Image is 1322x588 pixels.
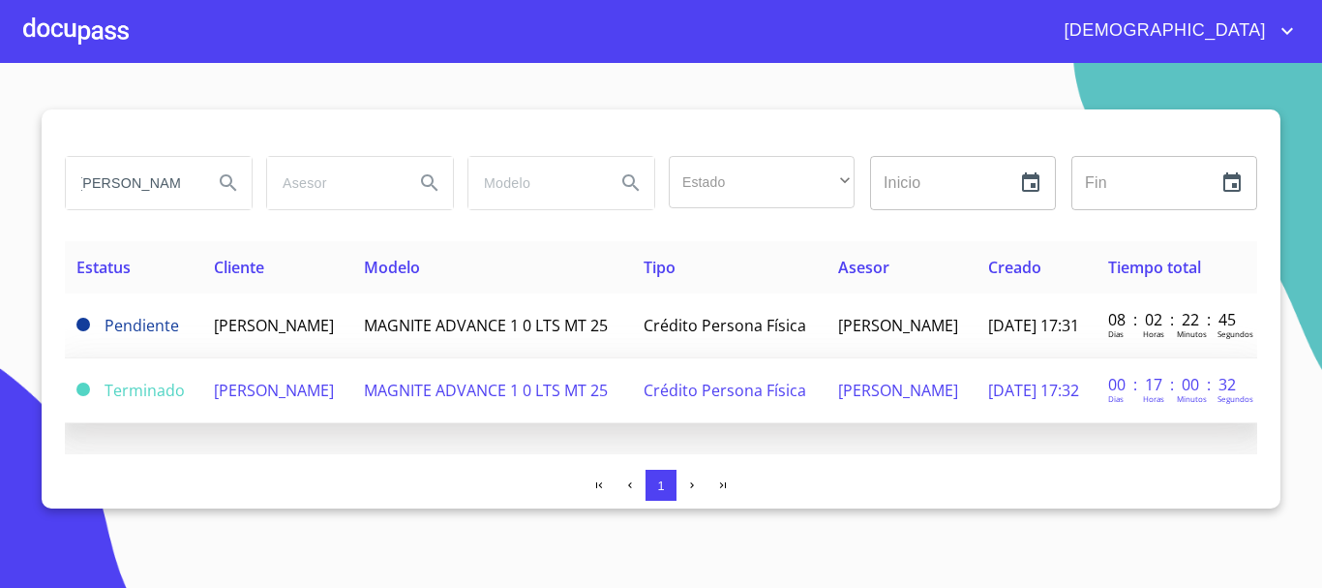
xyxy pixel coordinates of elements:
[1108,328,1124,339] p: Dias
[76,383,90,396] span: Terminado
[66,157,197,209] input: search
[214,380,334,401] span: [PERSON_NAME]
[1108,393,1124,404] p: Dias
[214,257,264,278] span: Cliente
[267,157,399,209] input: search
[1143,328,1164,339] p: Horas
[1049,15,1276,46] span: [DEMOGRAPHIC_DATA]
[1217,393,1253,404] p: Segundos
[406,160,453,206] button: Search
[105,380,185,401] span: Terminado
[364,257,420,278] span: Modelo
[1108,257,1201,278] span: Tiempo total
[76,318,90,331] span: Pendiente
[1217,328,1253,339] p: Segundos
[1108,309,1239,330] p: 08 : 02 : 22 : 45
[1049,15,1299,46] button: account of current user
[468,157,600,209] input: search
[644,257,676,278] span: Tipo
[838,315,958,336] span: [PERSON_NAME]
[1177,393,1207,404] p: Minutos
[364,380,608,401] span: MAGNITE ADVANCE 1 0 LTS MT 25
[644,380,806,401] span: Crédito Persona Física
[1177,328,1207,339] p: Minutos
[669,156,855,208] div: ​
[838,380,958,401] span: [PERSON_NAME]
[76,257,131,278] span: Estatus
[644,315,806,336] span: Crédito Persona Física
[1108,374,1239,395] p: 00 : 17 : 00 : 32
[105,315,179,336] span: Pendiente
[838,257,889,278] span: Asesor
[205,160,252,206] button: Search
[214,315,334,336] span: [PERSON_NAME]
[988,257,1041,278] span: Creado
[988,380,1079,401] span: [DATE] 17:32
[364,315,608,336] span: MAGNITE ADVANCE 1 0 LTS MT 25
[1143,393,1164,404] p: Horas
[988,315,1079,336] span: [DATE] 17:31
[608,160,654,206] button: Search
[657,479,664,493] span: 1
[646,470,676,501] button: 1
